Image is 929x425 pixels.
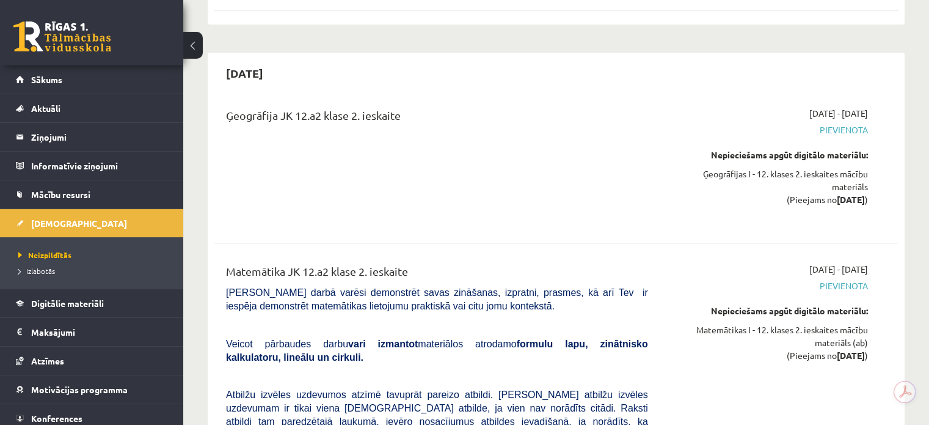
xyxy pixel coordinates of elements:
[16,209,168,237] a: [DEMOGRAPHIC_DATA]
[16,289,168,317] a: Digitālie materiāli
[837,194,865,205] strong: [DATE]
[31,413,82,424] span: Konferences
[31,103,60,114] span: Aktuāli
[666,279,868,292] span: Pievienota
[31,384,128,395] span: Motivācijas programma
[226,287,648,311] span: [PERSON_NAME] darbā varēsi demonstrēt savas zināšanas, izpratni, prasmes, kā arī Tev ir iespēja d...
[16,94,168,122] a: Aktuāli
[16,180,168,209] a: Mācību resursi
[31,123,168,151] legend: Ziņojumi
[809,107,868,120] span: [DATE] - [DATE]
[16,375,168,404] a: Motivācijas programma
[31,74,62,85] span: Sākums
[31,298,104,309] span: Digitālie materiāli
[666,168,868,206] div: Ģeogrāfijas I - 12. klases 2. ieskaites mācību materiāls (Pieejams no )
[31,355,64,366] span: Atzīmes
[16,318,168,346] a: Maksājumi
[666,305,868,317] div: Nepieciešams apgūt digitālo materiālu:
[16,123,168,151] a: Ziņojumi
[666,124,868,136] span: Pievienota
[18,249,171,261] a: Neizpildītās
[214,59,275,87] h2: [DATE]
[31,152,168,180] legend: Informatīvie ziņojumi
[666,149,868,161] div: Nepieciešams apgūt digitālo materiālu:
[226,339,648,363] b: formulu lapu, zinātnisko kalkulatoru, lineālu un cirkuli.
[226,339,648,363] span: Veicot pārbaudes darbu materiālos atrodamo
[666,323,868,362] div: Matemātikas I - 12. klases 2. ieskaites mācību materiāls (ab) (Pieejams no )
[226,107,648,130] div: Ģeogrāfija JK 12.a2 klase 2. ieskaite
[18,250,71,260] span: Neizpildītās
[809,263,868,276] span: [DATE] - [DATE]
[837,350,865,361] strong: [DATE]
[18,265,171,276] a: Izlabotās
[18,266,55,276] span: Izlabotās
[16,65,168,94] a: Sākums
[13,21,111,52] a: Rīgas 1. Tālmācības vidusskola
[16,152,168,180] a: Informatīvie ziņojumi
[226,263,648,286] div: Matemātika JK 12.a2 klase 2. ieskaite
[31,189,90,200] span: Mācību resursi
[348,339,418,349] b: vari izmantot
[31,218,127,229] span: [DEMOGRAPHIC_DATA]
[31,318,168,346] legend: Maksājumi
[16,347,168,375] a: Atzīmes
